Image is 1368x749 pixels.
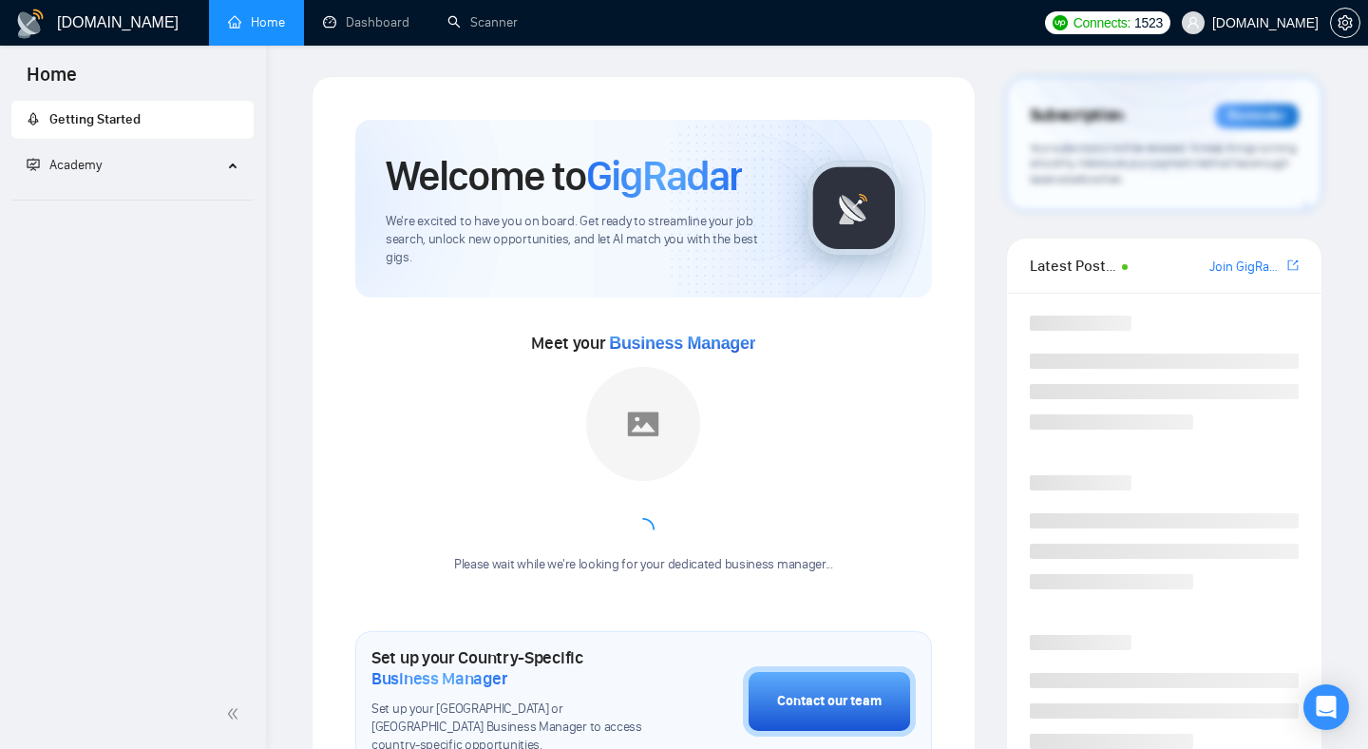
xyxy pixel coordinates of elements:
img: gigradar-logo.png [807,161,902,256]
span: Academy [49,157,102,173]
a: export [1287,257,1299,275]
div: Please wait while we're looking for your dedicated business manager... [443,556,845,574]
div: Reminder [1215,104,1299,128]
span: Home [11,61,92,101]
div: Open Intercom Messenger [1303,684,1349,730]
span: Meet your [531,333,755,354]
span: Business Manager [371,668,507,689]
button: setting [1330,8,1360,38]
img: placeholder.png [586,367,700,481]
span: We're excited to have you on board. Get ready to streamline your job search, unlock new opportuni... [386,213,776,267]
span: user [1187,16,1200,29]
h1: Welcome to [386,150,742,202]
a: searchScanner [447,14,518,30]
li: Academy Homepage [11,192,254,204]
a: dashboardDashboard [323,14,409,30]
span: setting [1331,15,1359,30]
span: Getting Started [49,111,141,127]
h1: Set up your Country-Specific [371,647,648,689]
span: Subscription [1030,100,1124,132]
span: fund-projection-screen [27,158,40,171]
div: Contact our team [777,691,882,712]
li: Getting Started [11,101,254,139]
button: Contact our team [743,666,916,737]
span: Business Manager [609,334,755,353]
span: 1523 [1134,12,1163,33]
span: loading [628,514,659,546]
span: double-left [226,704,245,723]
a: homeHome [228,14,285,30]
img: upwork-logo.png [1053,15,1068,30]
span: export [1287,258,1299,273]
img: logo [15,9,46,39]
span: Connects: [1073,12,1130,33]
span: GigRadar [586,150,742,202]
span: Your subscription will be renewed. To keep things running smoothly, make sure your payment method... [1030,141,1297,186]
span: Latest Posts from the GigRadar Community [1030,254,1116,278]
a: setting [1330,15,1360,30]
span: Academy [27,157,102,173]
span: rocket [27,112,40,125]
a: Join GigRadar Slack Community [1209,257,1283,278]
